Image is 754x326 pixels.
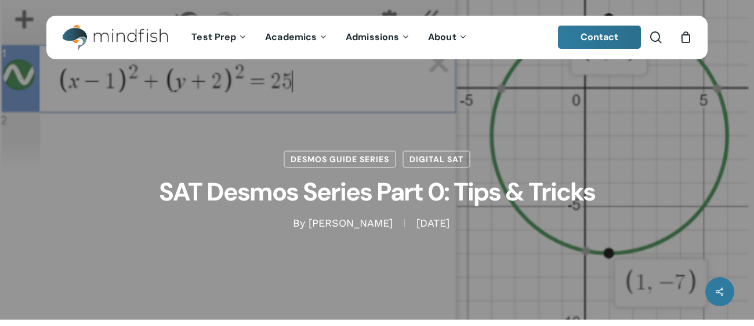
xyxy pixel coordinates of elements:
span: By [293,219,305,227]
span: Admissions [346,31,399,43]
span: [DATE] [404,219,461,227]
a: [PERSON_NAME] [309,217,393,229]
a: About [419,33,477,42]
a: Test Prep [183,33,256,42]
a: Admissions [337,33,419,42]
a: Academics [256,33,337,42]
span: Test Prep [191,31,236,43]
a: Cart [679,31,692,44]
a: Digital SAT [403,151,470,168]
span: Contact [581,31,619,43]
span: About [428,31,456,43]
a: Desmos Guide Series [284,151,396,168]
header: Main Menu [46,16,708,59]
a: Contact [558,26,641,49]
h1: SAT Desmos Series Part 0: Tips & Tricks [87,168,667,216]
span: Academics [265,31,317,43]
nav: Main Menu [183,16,476,59]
